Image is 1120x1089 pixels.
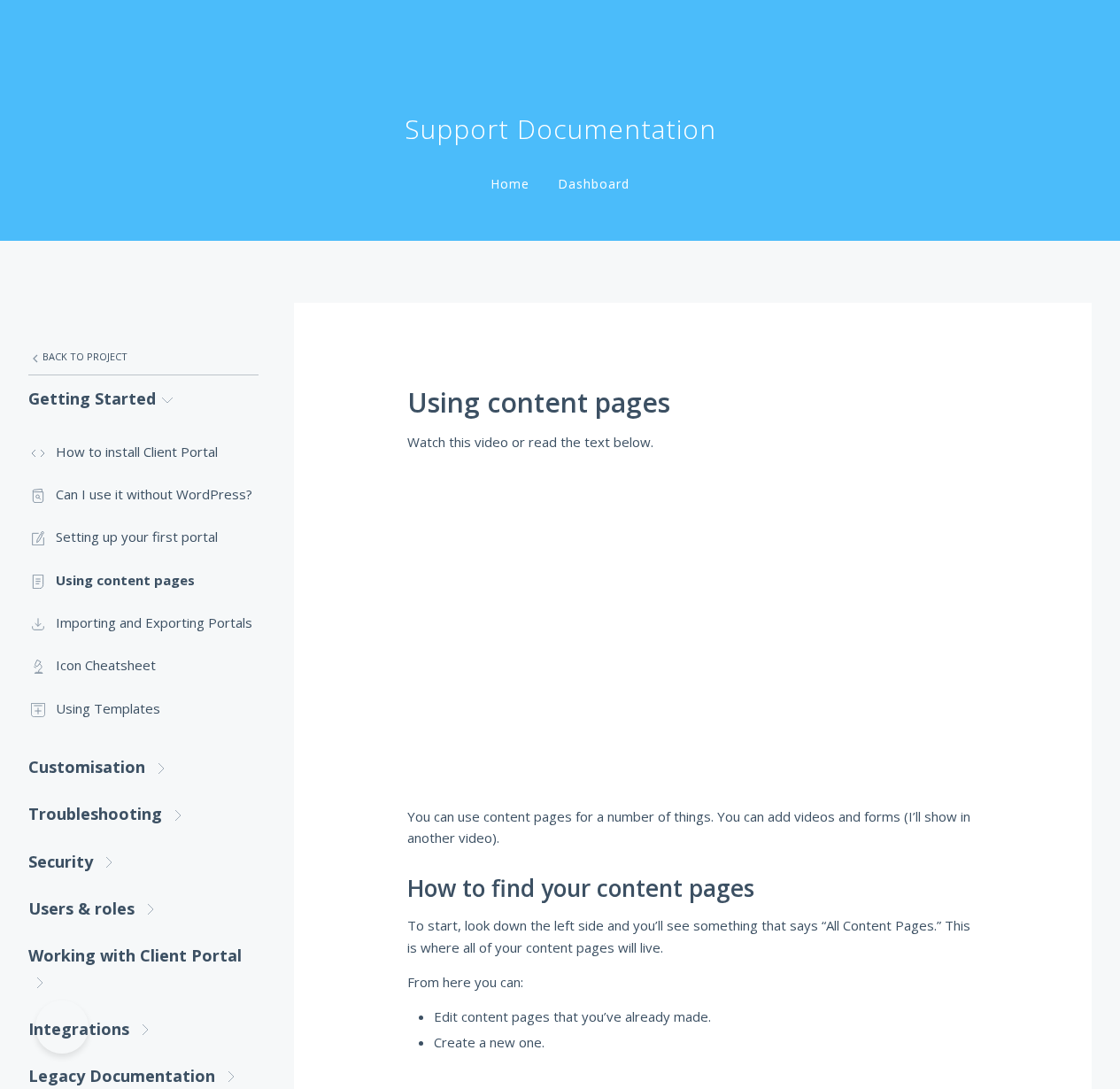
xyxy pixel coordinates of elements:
[28,838,259,885] a: Security
[434,1008,711,1025] span: Edit content pages that you’ve already made.
[28,932,259,1006] a: Working with Client Portal
[28,515,259,558] a: Setting up your first portal
[554,175,633,192] a: Dashboard
[28,1006,259,1053] a: Integrations
[28,375,259,422] a: Getting Started
[28,885,259,932] a: Users & roles
[28,791,259,838] a: Troubleshooting
[407,973,523,991] span: From here you can:
[28,644,259,686] a: Icon Cheatsheet
[407,916,970,955] span: To start, look down the left side and you’ll see something that says “All Content Pages.” This is...
[28,601,259,644] a: Importing and Exporting Portals
[28,338,259,375] a: Back to Project
[407,466,978,779] iframe: Using Content Pages
[407,388,978,418] h1: Using content pages
[405,112,716,147] h1: Support Documentation
[28,473,259,515] a: Can I use it without WordPress?
[28,559,259,601] a: Using content pages
[28,744,259,791] a: Customisation
[407,807,970,846] span: You can use content pages for a number of things. You can add videos and forms (I’ll show in anot...
[28,687,259,730] a: Using Templates
[487,175,533,192] a: Home
[434,1033,545,1051] span: Create a new one.
[28,430,259,473] a: How to install Client Portal
[407,876,978,902] h2: How to find your content pages
[35,1000,89,1054] iframe: Toggle Customer Support
[407,431,978,452] p: Watch this video or read the text below.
